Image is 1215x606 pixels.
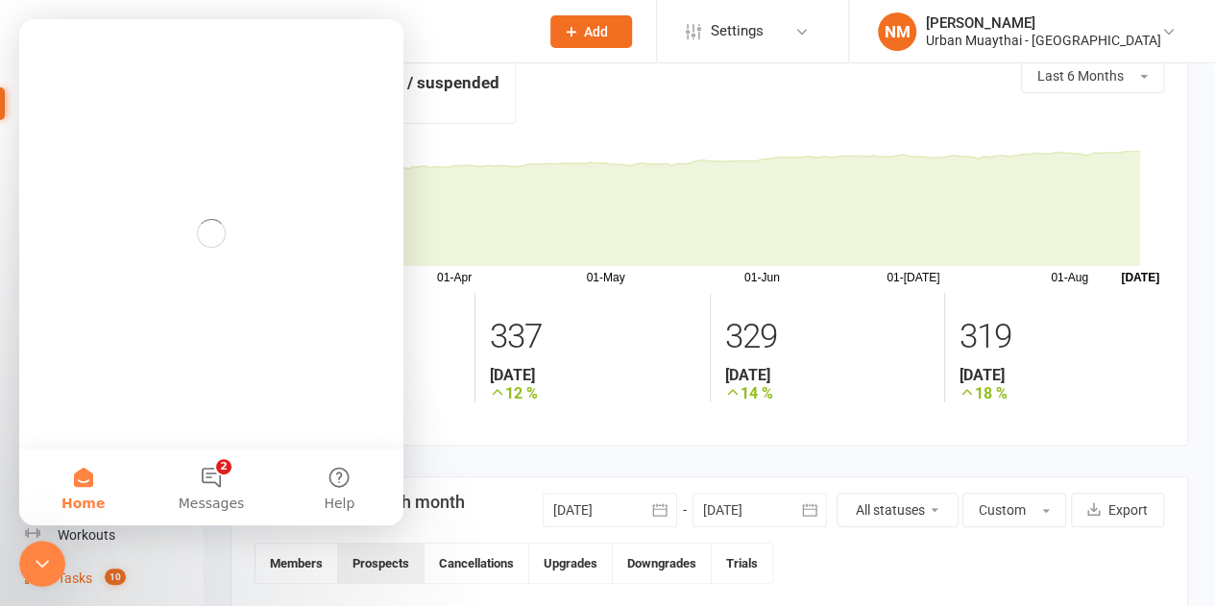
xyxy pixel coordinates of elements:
span: Add [584,24,608,39]
span: Messages [159,477,226,491]
div: Urban Muaythai - [GEOGRAPHIC_DATA] [926,32,1161,49]
button: Add [550,15,632,48]
button: Export [1071,493,1164,527]
button: Custom [962,493,1066,527]
div: 319 [960,308,1164,366]
strong: [DATE] [490,366,694,384]
button: Trials [712,544,772,583]
button: Prospects [338,544,425,583]
strong: 14 % [725,384,930,402]
input: Search... [252,18,525,45]
strong: [DATE] [960,366,1164,384]
div: Tasks [58,570,92,586]
button: Members [255,544,338,583]
span: Settings [711,10,764,53]
button: Help [256,429,384,506]
div: [PERSON_NAME] [926,14,1161,32]
div: NM [878,12,916,51]
button: Messages [128,429,255,506]
strong: [DATE] [725,366,930,384]
div: Workouts [58,527,115,543]
button: Upgrades [529,544,613,583]
button: All statuses [837,493,959,527]
span: Home [42,477,85,491]
span: Help [304,477,335,491]
a: Tasks 10 [25,557,203,600]
span: Last 6 Months [1037,68,1124,84]
button: Cancellations [425,544,529,583]
button: Downgrades [613,544,712,583]
div: 329 [725,308,930,366]
div: 337 [490,308,694,366]
span: 10 [105,569,126,585]
strong: 12 % [490,384,694,402]
iframe: Intercom live chat [19,19,403,525]
a: Workouts [25,514,203,557]
span: Custom [979,502,1026,518]
button: Last 6 Months [1021,59,1164,93]
strong: 18 % [960,384,1164,402]
iframe: Intercom live chat [19,541,65,587]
